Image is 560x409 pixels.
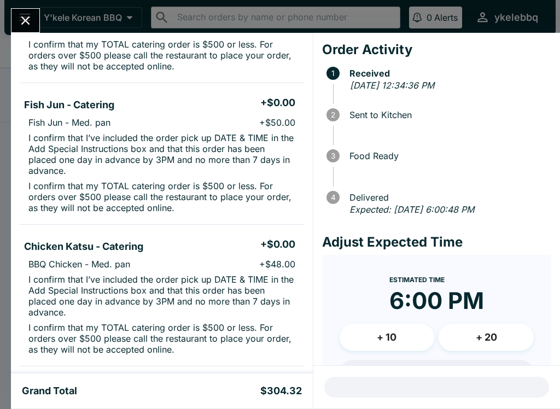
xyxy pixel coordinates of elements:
text: 1 [331,69,335,78]
span: Delivered [344,192,551,202]
span: Food Ready [344,151,551,161]
h5: + $0.00 [260,238,295,251]
text: 3 [331,151,335,160]
h5: Grand Total [22,384,77,398]
span: Received [344,68,551,78]
p: Fish Jun - Med. pan [28,117,110,128]
em: Expected: [DATE] 6:00:48 PM [349,204,474,215]
p: I confirm that I’ve included the order pick up DATE & TIME in the Add Special Instructions box an... [28,274,295,318]
button: + 10 [340,324,435,351]
text: 2 [331,110,335,119]
button: + 20 [439,324,534,351]
text: 4 [330,193,335,202]
em: [DATE] 12:34:36 PM [350,80,434,91]
button: Close [11,9,39,32]
p: BBQ Chicken - Med. pan [28,259,130,270]
time: 6:00 PM [389,287,484,315]
h5: Chicken Katsu - Catering [24,240,143,253]
span: Estimated Time [389,276,445,284]
h5: + $0.00 [260,96,295,109]
h4: Order Activity [322,42,551,58]
p: I confirm that my TOTAL catering order is $500 or less. For orders over $500 please call the rest... [28,39,295,72]
p: I confirm that my TOTAL catering order is $500 or less. For orders over $500 please call the rest... [28,180,295,213]
h5: $304.32 [260,384,302,398]
h4: Adjust Expected Time [322,234,551,250]
p: I confirm that my TOTAL catering order is $500 or less. For orders over $500 please call the rest... [28,322,295,355]
span: Sent to Kitchen [344,110,551,120]
p: I confirm that I’ve included the order pick up DATE & TIME in the Add Special Instructions box an... [28,132,295,176]
h5: Fish Jun - Catering [24,98,114,112]
p: + $50.00 [259,117,295,128]
p: + $48.00 [259,259,295,270]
